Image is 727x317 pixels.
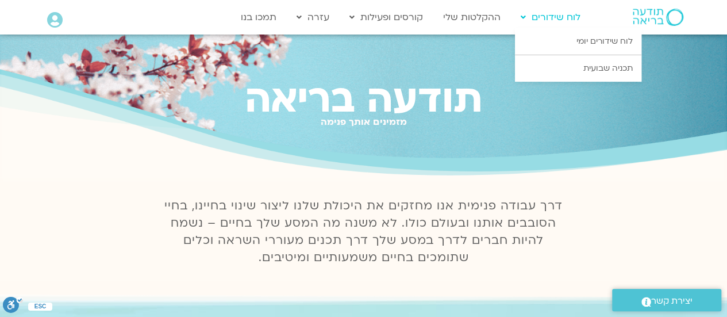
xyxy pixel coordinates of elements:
[437,6,506,28] a: ההקלטות שלי
[612,289,721,311] a: יצירת קשר
[515,55,641,82] a: תכניה שבועית
[291,6,335,28] a: עזרה
[158,197,570,266] p: דרך עבודה פנימית אנו מחזקים את היכולת שלנו ליצור שינוי בחיינו, בחיי הסובבים אותנו ובעולם כולו. לא...
[633,9,683,26] img: תודעה בריאה
[235,6,282,28] a: תמכו בנו
[344,6,429,28] a: קורסים ופעילות
[515,28,641,55] a: לוח שידורים יומי
[515,6,586,28] a: לוח שידורים
[651,293,693,309] span: יצירת קשר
